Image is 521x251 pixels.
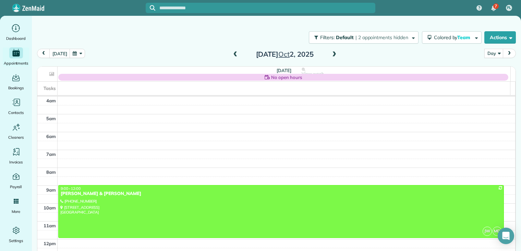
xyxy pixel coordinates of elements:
[3,47,29,67] a: Appointments
[277,68,291,73] span: [DATE]
[6,35,26,42] span: Dashboard
[44,85,56,91] span: Tasks
[146,5,155,11] button: Focus search
[3,171,29,190] a: Payroll
[44,205,56,210] span: 10am
[507,5,511,11] span: PL
[46,169,56,175] span: 8am
[9,237,23,244] span: Settings
[46,134,56,139] span: 6am
[493,227,502,236] span: MD
[483,227,492,236] span: JW
[46,116,56,121] span: 5am
[3,225,29,244] a: Settings
[46,151,56,157] span: 7am
[60,191,502,197] div: [PERSON_NAME] & [PERSON_NAME]
[503,49,516,58] button: next
[3,122,29,141] a: Cleaners
[46,187,56,193] span: 9am
[3,23,29,42] a: Dashboard
[278,50,290,58] span: Oct
[320,34,335,41] span: Filters:
[457,34,471,41] span: Team
[12,208,20,215] span: More
[44,241,56,246] span: 12pm
[486,1,501,16] div: 7 unread notifications
[271,74,302,81] span: No open hours
[434,34,473,41] span: Colored by
[10,183,22,190] span: Payroll
[495,3,497,9] span: 7
[336,34,354,41] span: Default
[422,31,482,44] button: Colored byTeam
[355,34,408,41] span: | 2 appointments hidden
[46,98,56,103] span: 4am
[305,31,418,44] a: Filters: Default | 2 appointments hidden
[242,50,328,58] h2: [DATE] 2, 2025
[8,84,24,91] span: Bookings
[3,97,29,116] a: Contacts
[309,31,418,44] button: Filters: Default | 2 appointments hidden
[302,71,324,77] span: View week
[44,223,56,228] span: 11am
[61,186,81,191] span: 9:00 - 12:00
[4,60,28,67] span: Appointments
[9,159,23,166] span: Invoices
[3,146,29,166] a: Invoices
[8,134,24,141] span: Cleaners
[498,228,514,244] div: Open Intercom Messenger
[484,49,503,58] button: Day
[8,109,24,116] span: Contacts
[150,5,155,11] svg: Focus search
[49,49,70,58] button: [DATE]
[37,49,50,58] button: prev
[3,72,29,91] a: Bookings
[484,31,516,44] button: Actions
